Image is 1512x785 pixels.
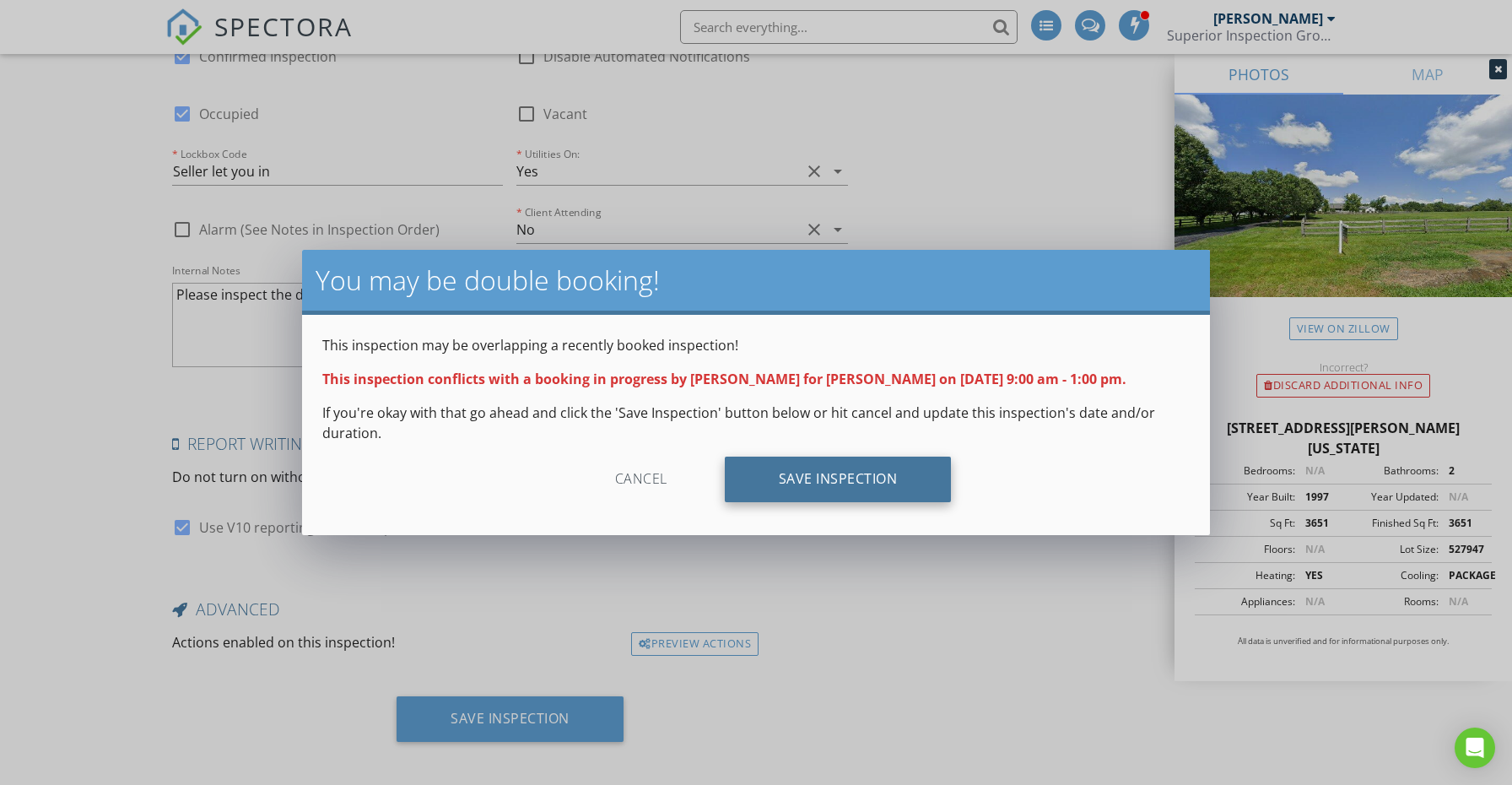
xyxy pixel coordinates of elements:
p: If you're okay with that go ahead and click the 'Save Inspection' button below or hit cancel and ... [322,403,1189,443]
div: Cancel [561,457,721,502]
p: This inspection may be overlapping a recently booked inspection! [322,335,1189,355]
strong: This inspection conflicts with a booking in progress by [PERSON_NAME] for [PERSON_NAME] on [DATE]... [322,370,1126,388]
div: Save Inspection [725,457,952,502]
div: Open Intercom Messenger [1455,728,1495,768]
h2: You may be double booking! [316,263,1196,297]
